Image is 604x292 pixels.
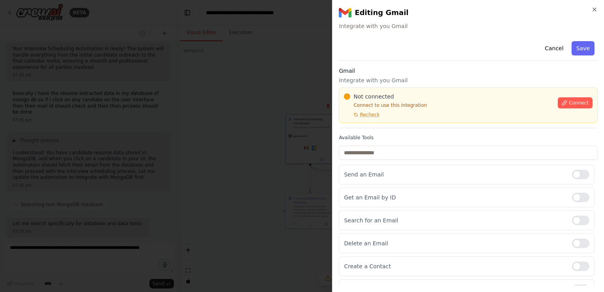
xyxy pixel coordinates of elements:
button: Recheck [344,112,379,118]
button: Save [572,41,595,55]
p: Delete an Email [344,239,566,247]
button: Connect [558,97,593,108]
label: Available Tools [339,135,598,141]
p: Send an Email [344,171,566,178]
span: Recheck [360,112,379,118]
span: Integrate with you Gmail [339,22,598,30]
span: Connect [569,100,589,106]
p: Create a Contact [344,262,566,270]
button: Cancel [540,41,568,55]
h2: Editing Gmail [339,6,598,19]
span: Not connected [353,93,394,100]
h3: Gmail [339,67,598,75]
p: Integrate with you Gmail [339,76,598,84]
p: Get an Email by ID [344,193,566,201]
img: Gmail [339,6,351,19]
p: Search for an Email [344,216,566,224]
p: Connect to use this integration [344,102,553,108]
